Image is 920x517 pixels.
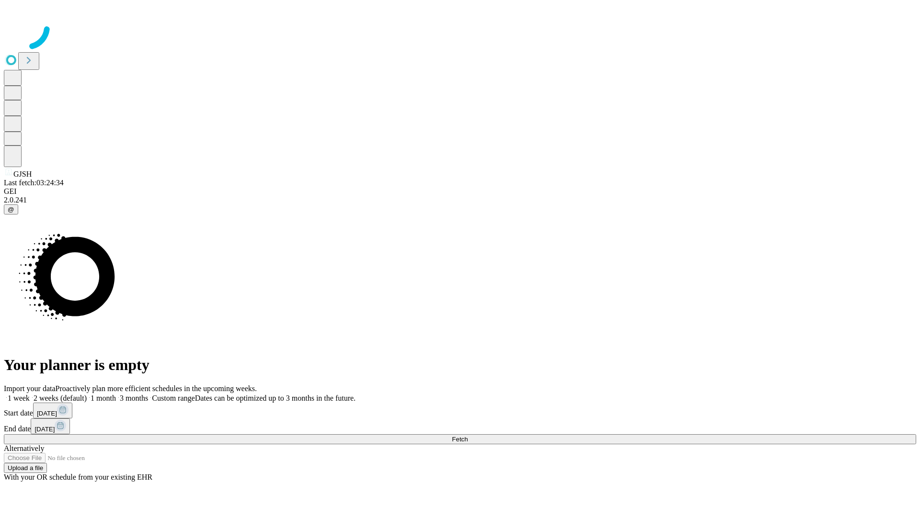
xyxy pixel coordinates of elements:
[4,473,152,481] span: With your OR schedule from your existing EHR
[91,394,116,402] span: 1 month
[4,204,18,214] button: @
[195,394,356,402] span: Dates can be optimized up to 3 months in the future.
[4,444,44,452] span: Alternatively
[4,403,916,418] div: Start date
[4,196,916,204] div: 2.0.241
[4,434,916,444] button: Fetch
[452,436,468,443] span: Fetch
[4,187,916,196] div: GEI
[152,394,195,402] span: Custom range
[4,356,916,374] h1: Your planner is empty
[120,394,148,402] span: 3 months
[34,394,87,402] span: 2 weeks (default)
[34,426,55,433] span: [DATE]
[4,418,916,434] div: End date
[4,463,47,473] button: Upload a file
[33,403,72,418] button: [DATE]
[8,394,30,402] span: 1 week
[56,384,257,393] span: Proactively plan more efficient schedules in the upcoming weeks.
[4,179,64,187] span: Last fetch: 03:24:34
[8,206,14,213] span: @
[31,418,70,434] button: [DATE]
[37,410,57,417] span: [DATE]
[4,384,56,393] span: Import your data
[13,170,32,178] span: GJSH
